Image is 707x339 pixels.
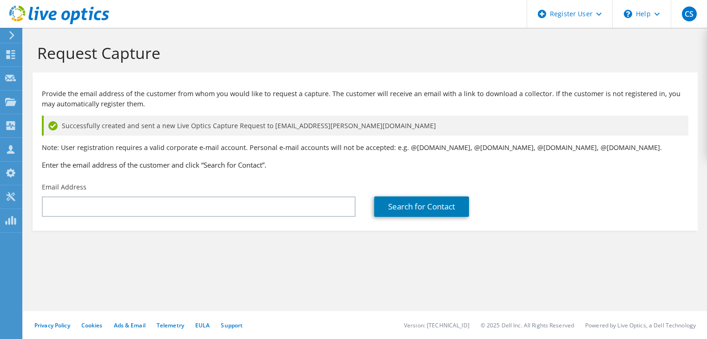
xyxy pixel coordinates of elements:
a: Support [221,321,243,329]
a: Cookies [81,321,103,329]
span: Successfully created and sent a new Live Optics Capture Request to [EMAIL_ADDRESS][PERSON_NAME][D... [62,121,436,131]
a: Privacy Policy [34,321,70,329]
label: Email Address [42,183,86,192]
a: EULA [195,321,210,329]
svg: \n [624,10,632,18]
p: Note: User registration requires a valid corporate e-mail account. Personal e-mail accounts will ... [42,143,688,153]
a: Telemetry [157,321,184,329]
a: Ads & Email [114,321,145,329]
li: Powered by Live Optics, a Dell Technology [585,321,696,329]
a: Search for Contact [374,196,469,217]
span: CS [682,7,697,21]
li: © 2025 Dell Inc. All Rights Reserved [481,321,574,329]
li: Version: [TECHNICAL_ID] [404,321,469,329]
h1: Request Capture [37,43,688,63]
p: Provide the email address of the customer from whom you would like to request a capture. The cust... [42,89,688,109]
h3: Enter the email address of the customer and click “Search for Contact”. [42,160,688,170]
